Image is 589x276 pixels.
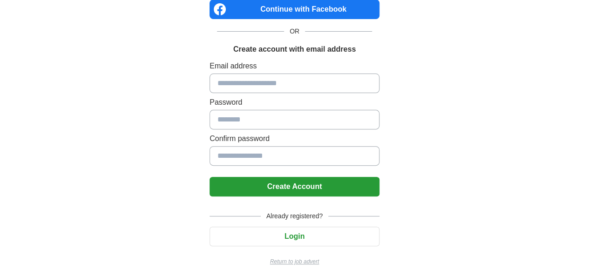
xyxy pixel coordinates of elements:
span: OR [284,27,305,36]
h1: Create account with email address [233,44,356,55]
label: Email address [210,61,379,72]
label: Password [210,97,379,108]
button: Login [210,227,379,246]
span: Already registered? [261,211,328,221]
a: Return to job advert [210,257,379,266]
a: Login [210,232,379,240]
label: Confirm password [210,133,379,144]
button: Create Account [210,177,379,196]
